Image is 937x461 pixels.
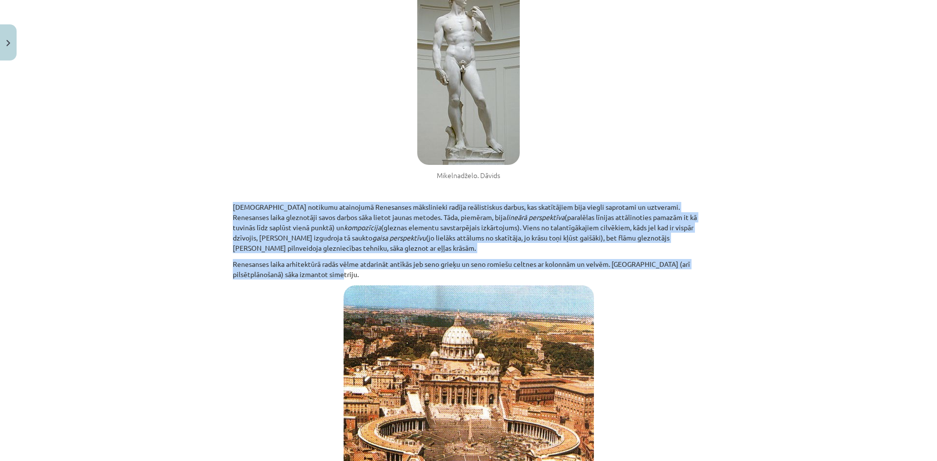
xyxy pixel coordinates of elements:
i: gaisa [372,233,388,242]
i: perspektīvu [389,233,426,242]
i: lineārā [506,213,527,221]
i: perspektīva [529,213,565,221]
i: kompozīcija [344,223,381,232]
img: icon-close-lesson-0947bae3869378f0d4975bcd49f059093ad1ed9edebbc8119c70593378902aed.svg [6,40,10,46]
p: [DEMOGRAPHIC_DATA] notikumu atainojumā Renesanses mākslinieki radīja reālistiskus darbus, kas ska... [233,202,704,253]
figcaption: Mikelnadželo. Dāvids [233,171,704,180]
p: Renesanses laika arhitektūrā radās vēlme atdarināt antīkās jeb seno grieķu un seno romiešu celtne... [233,259,704,280]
